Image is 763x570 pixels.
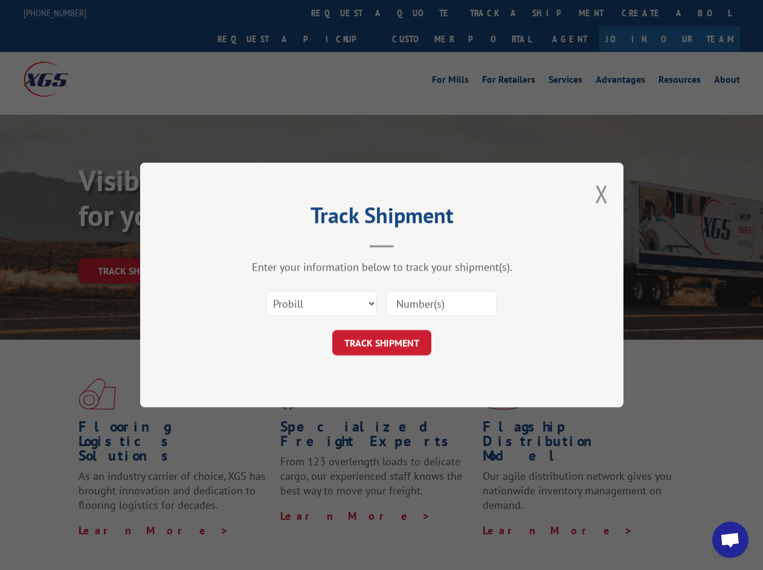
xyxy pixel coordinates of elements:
button: Close modal [595,178,608,210]
h2: Track Shipment [201,207,563,230]
a: Open chat [712,522,749,558]
div: Enter your information below to track your shipment(s). [201,260,563,274]
button: TRACK SHIPMENT [332,330,431,355]
input: Number(s) [386,291,497,316]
